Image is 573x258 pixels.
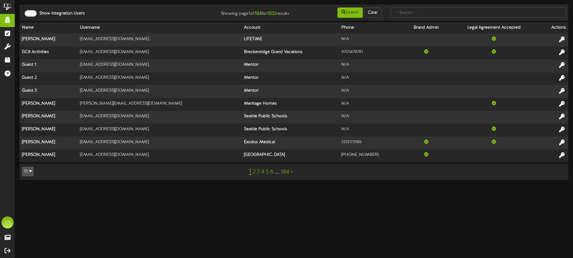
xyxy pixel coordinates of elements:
[242,98,339,111] th: Meritage Homes
[78,111,242,124] td: [EMAIL_ADDRESS][DOMAIN_NAME]
[78,22,242,33] th: Username
[78,33,242,46] td: [EMAIL_ADDRESS][DOMAIN_NAME]
[266,169,269,175] a: 5
[20,46,78,59] th: GC8 Activities
[275,169,279,175] a: ...
[242,22,339,33] th: Account
[254,11,262,16] strong: 184
[291,169,293,175] a: >
[538,22,568,33] th: Actions
[281,169,289,175] a: 184
[248,11,250,16] strong: 1
[78,149,242,162] td: [EMAIL_ADDRESS][DOMAIN_NAME]
[257,169,260,175] a: 3
[20,59,78,72] th: Guest 1
[242,46,339,59] th: Breckenridge Grand Vacations
[391,8,566,18] input: -- Search --
[339,22,403,33] th: Phone
[20,98,78,111] th: [PERSON_NAME]
[339,98,403,111] td: N/A
[242,111,339,124] th: Seattle Public Schools
[403,22,449,33] th: Brand Admin
[22,167,34,176] button: 10
[78,137,242,149] td: [EMAIL_ADDRESS][DOMAIN_NAME]
[337,8,363,18] button: Search
[35,11,85,17] label: Show Integration Users
[242,72,339,85] th: Mentor
[339,59,403,72] td: N/A
[202,7,294,17] div: Showing page of for results
[242,85,339,98] th: Mentor
[20,72,78,85] th: Guest 2
[339,137,403,149] td: 3212173986
[339,85,403,98] td: N/A
[364,8,382,18] button: Clear
[2,216,14,228] div: SN
[20,22,78,33] th: Name
[78,85,242,98] td: [EMAIL_ADDRESS][DOMAIN_NAME]
[20,33,78,46] th: [PERSON_NAME]
[339,72,403,85] td: N/A
[449,22,538,33] th: Legal Agreement Accepted
[339,46,403,59] td: 9705478781
[339,124,403,137] td: N/A
[78,59,242,72] td: [EMAIL_ADDRESS][DOMAIN_NAME]
[339,111,403,124] td: N/A
[20,111,78,124] th: [PERSON_NAME]
[339,33,403,46] td: N/A
[78,72,242,85] td: [EMAIL_ADDRESS][DOMAIN_NAME]
[242,137,339,149] th: Exodus Medical
[20,149,78,162] th: [PERSON_NAME]
[78,124,242,137] td: [EMAIL_ADDRESS][DOMAIN_NAME]
[267,11,276,16] strong: 1832
[242,59,339,72] th: Mentor
[20,124,78,137] th: [PERSON_NAME]
[242,124,339,137] th: Seattle Public Schools
[242,33,339,46] th: LIFETIME
[253,169,256,175] a: 2
[78,46,242,59] td: [EMAIL_ADDRESS][DOMAIN_NAME]
[242,149,339,162] th: [GEOGRAPHIC_DATA]
[339,149,403,162] td: [PHONE_NUMBER]
[261,169,264,175] a: 4
[270,169,274,175] a: 6
[249,168,251,176] a: 1
[78,98,242,111] td: [PERSON_NAME][EMAIL_ADDRESS][DOMAIN_NAME]
[20,137,78,149] th: [PERSON_NAME]
[20,85,78,98] th: Guest 3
